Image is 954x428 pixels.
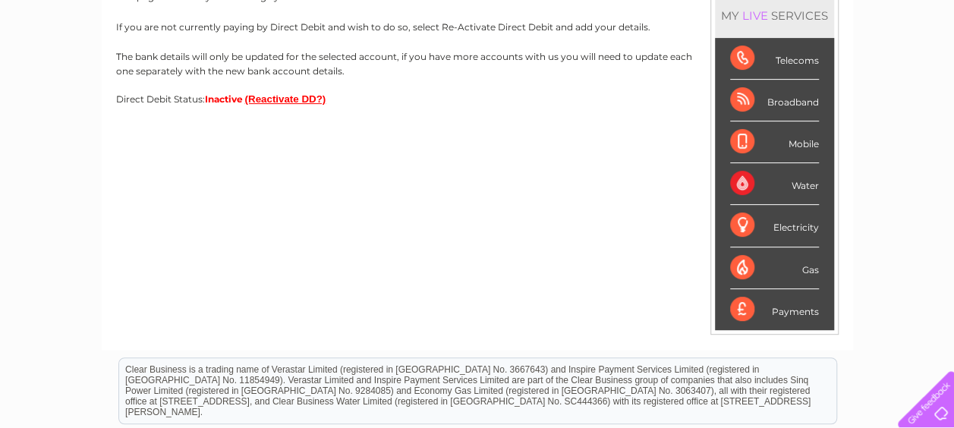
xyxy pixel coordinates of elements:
[730,289,819,330] div: Payments
[730,80,819,121] div: Broadband
[119,8,836,74] div: Clear Business is a trading name of Verastar Limited (registered in [GEOGRAPHIC_DATA] No. 3667643...
[767,65,813,76] a: Telecoms
[904,65,940,76] a: Log out
[116,49,839,78] p: The bank details will only be updated for the selected account, if you have more accounts with us...
[730,247,819,289] div: Gas
[730,38,819,80] div: Telecoms
[116,20,839,34] p: If you are not currently paying by Direct Debit and wish to do so, select Re-Activate Direct Debi...
[730,163,819,205] div: Water
[739,8,771,23] div: LIVE
[687,65,716,76] a: Water
[853,65,890,76] a: Contact
[730,205,819,247] div: Electricity
[822,65,844,76] a: Blog
[730,121,819,163] div: Mobile
[116,93,839,105] div: Direct Debit Status:
[205,93,243,105] span: Inactive
[245,93,326,105] button: (Reactivate DD?)
[725,65,758,76] a: Energy
[33,39,111,86] img: logo.png
[668,8,773,27] a: 0333 014 3131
